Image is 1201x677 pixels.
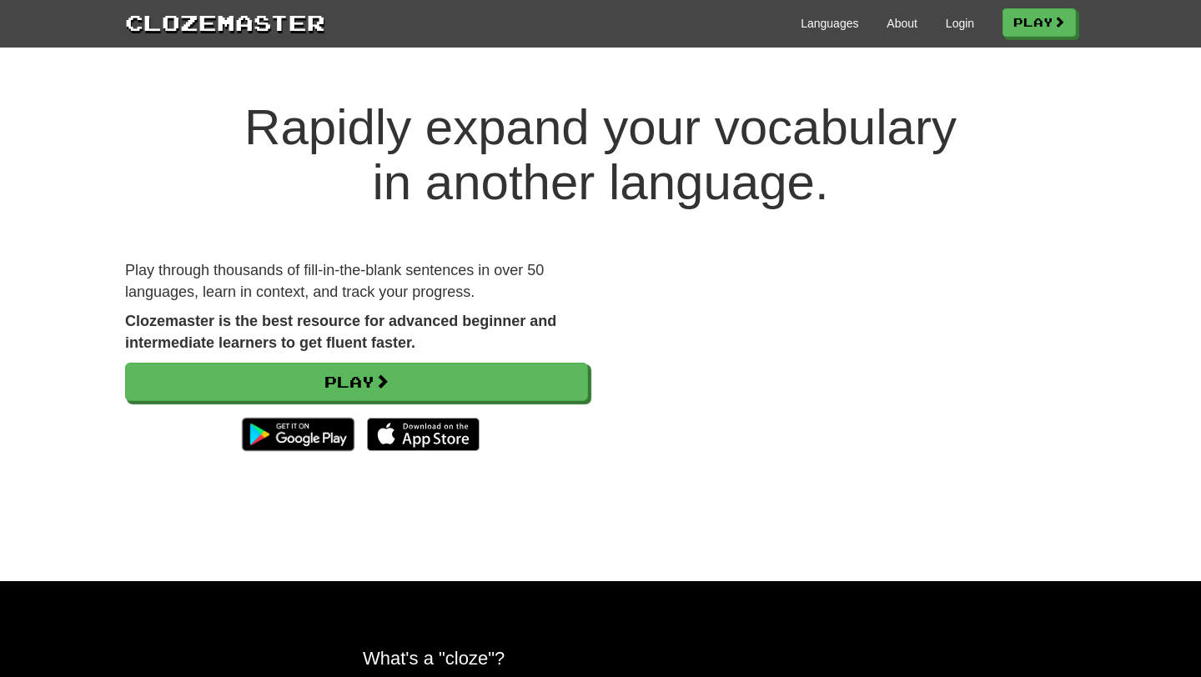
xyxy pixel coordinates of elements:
[887,15,917,32] a: About
[1003,8,1076,37] a: Play
[946,15,974,32] a: Login
[125,7,325,38] a: Clozemaster
[125,260,588,303] p: Play through thousands of fill-in-the-blank sentences in over 50 languages, learn in context, and...
[125,313,556,351] strong: Clozemaster is the best resource for advanced beginner and intermediate learners to get fluent fa...
[125,363,588,401] a: Play
[363,648,838,669] h2: What's a "cloze"?
[801,15,858,32] a: Languages
[367,418,480,451] img: Download_on_the_App_Store_Badge_US-UK_135x40-25178aeef6eb6b83b96f5f2d004eda3bffbb37122de64afbaef7...
[234,409,363,459] img: Get it on Google Play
